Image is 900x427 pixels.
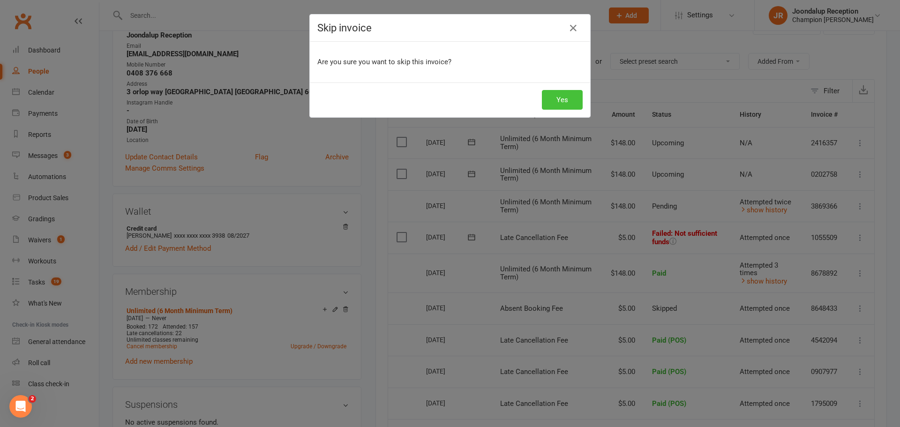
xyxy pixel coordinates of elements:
span: Are you sure you want to skip this invoice? [317,58,451,66]
iframe: Intercom live chat [9,395,32,418]
button: Yes [542,90,583,110]
button: Close [566,21,581,36]
span: 2 [29,395,36,403]
h4: Skip invoice [317,22,583,34]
